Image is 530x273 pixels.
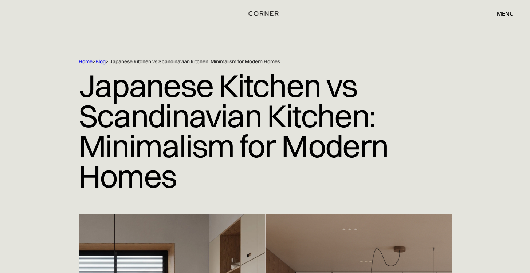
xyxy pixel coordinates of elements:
[244,9,286,18] a: home
[95,58,106,65] a: Blog
[79,58,93,65] a: Home
[79,58,421,65] div: > > Japanese Kitchen vs Scandinavian Kitchen: Minimalism for Modern Homes
[497,11,514,16] div: menu
[490,7,514,20] div: menu
[79,65,452,197] h1: Japanese Kitchen vs Scandinavian Kitchen: Minimalism for Modern Homes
